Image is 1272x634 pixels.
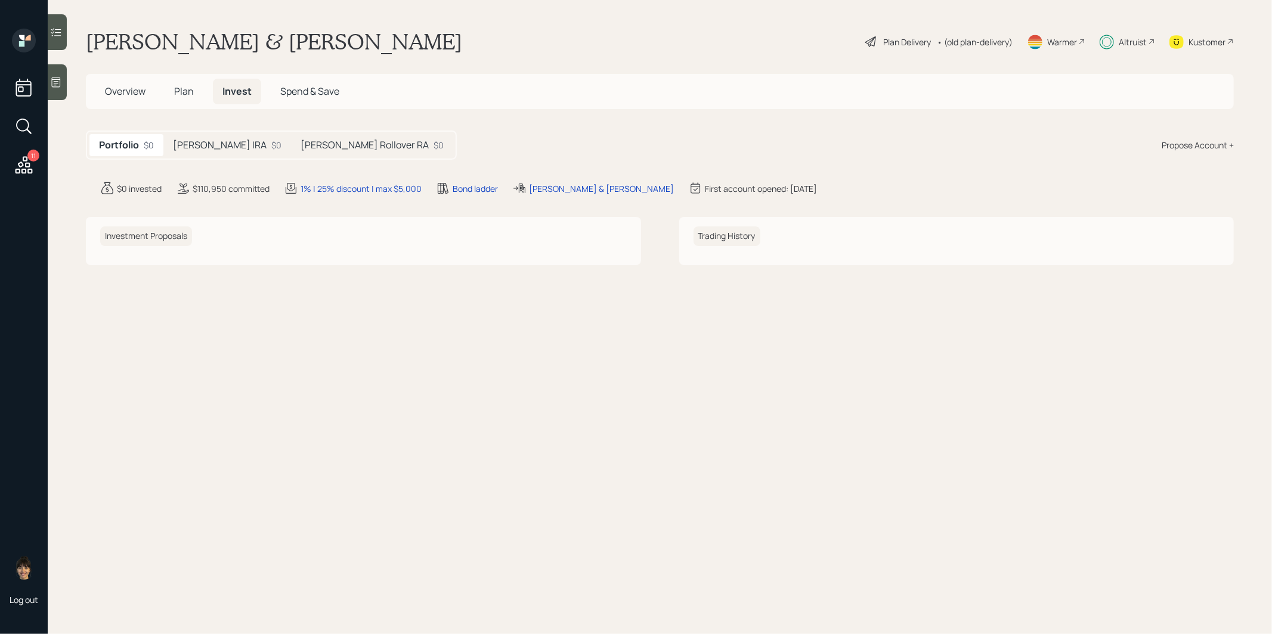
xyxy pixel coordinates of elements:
[105,85,146,98] span: Overview
[1189,36,1225,48] div: Kustomer
[883,36,931,48] div: Plan Delivery
[937,36,1013,48] div: • (old plan-delivery)
[434,139,444,151] div: $0
[694,226,760,246] h6: Trading History
[222,85,252,98] span: Invest
[10,594,38,605] div: Log out
[193,182,270,195] div: $110,950 committed
[173,139,267,151] h5: [PERSON_NAME] IRA
[529,182,674,195] div: [PERSON_NAME] & [PERSON_NAME]
[705,182,817,195] div: First account opened: [DATE]
[99,139,139,151] h5: Portfolio
[1162,139,1234,151] div: Propose Account +
[271,139,281,151] div: $0
[144,139,154,151] div: $0
[280,85,339,98] span: Spend & Save
[1119,36,1147,48] div: Altruist
[1047,36,1077,48] div: Warmer
[301,182,422,195] div: 1% | 25% discount | max $5,000
[12,556,36,580] img: treva-nostdahl-headshot.png
[174,85,194,98] span: Plan
[86,29,462,55] h1: [PERSON_NAME] & [PERSON_NAME]
[27,150,39,161] div: 11
[100,226,192,246] h6: Investment Proposals
[453,182,498,195] div: Bond ladder
[117,182,162,195] div: $0 invested
[301,139,429,151] h5: [PERSON_NAME] Rollover RA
